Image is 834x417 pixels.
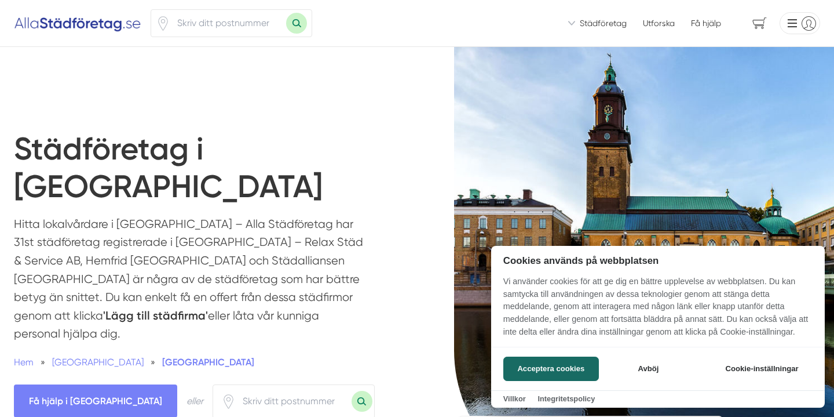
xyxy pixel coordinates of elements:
button: Acceptera cookies [503,357,599,381]
button: Cookie-inställningar [711,357,813,381]
a: Integritetspolicy [537,394,595,403]
button: Avböj [602,357,694,381]
p: Vi använder cookies för att ge dig en bättre upplevelse av webbplatsen. Du kan samtycka till anvä... [491,275,825,346]
a: Villkor [503,394,526,403]
h2: Cookies används på webbplatsen [491,255,825,266]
